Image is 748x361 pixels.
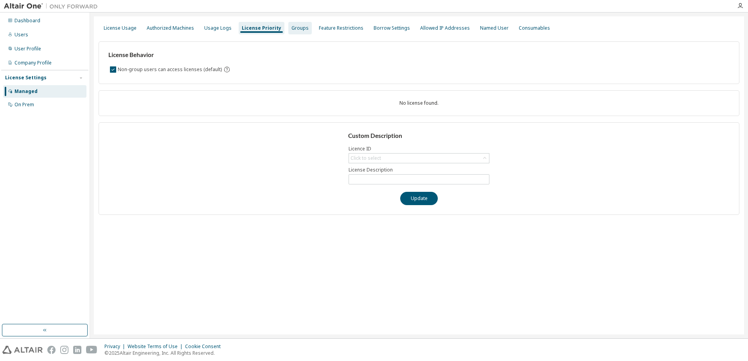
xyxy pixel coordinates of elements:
[14,88,38,95] div: Managed
[319,25,363,31] div: Feature Restrictions
[104,25,137,31] div: License Usage
[14,18,40,24] div: Dashboard
[291,25,309,31] div: Groups
[14,102,34,108] div: On Prem
[47,346,56,354] img: facebook.svg
[108,51,229,59] h3: License Behavior
[348,132,490,140] h3: Custom Description
[104,350,225,356] p: © 2025 Altair Engineering, Inc. All Rights Reserved.
[351,155,381,161] div: Click to select
[147,25,194,31] div: Authorized Machines
[519,25,550,31] div: Consumables
[14,46,41,52] div: User Profile
[349,154,489,163] div: Click to select
[128,343,185,350] div: Website Terms of Use
[374,25,410,31] div: Borrow Settings
[480,25,509,31] div: Named User
[420,25,470,31] div: Allowed IP Addresses
[349,167,489,173] label: License Description
[5,75,47,81] div: License Settings
[108,100,730,106] div: No license found.
[242,25,281,31] div: License Priority
[14,32,28,38] div: Users
[223,66,230,73] svg: By default any user not assigned to any group can access any license. Turn this setting off to di...
[2,346,43,354] img: altair_logo.svg
[104,343,128,350] div: Privacy
[4,2,102,10] img: Altair One
[400,192,438,205] button: Update
[349,146,489,152] label: Licence ID
[60,346,68,354] img: instagram.svg
[204,25,232,31] div: Usage Logs
[185,343,225,350] div: Cookie Consent
[86,346,97,354] img: youtube.svg
[118,65,223,74] label: Non-group users can access licenses (default)
[73,346,81,354] img: linkedin.svg
[14,60,52,66] div: Company Profile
